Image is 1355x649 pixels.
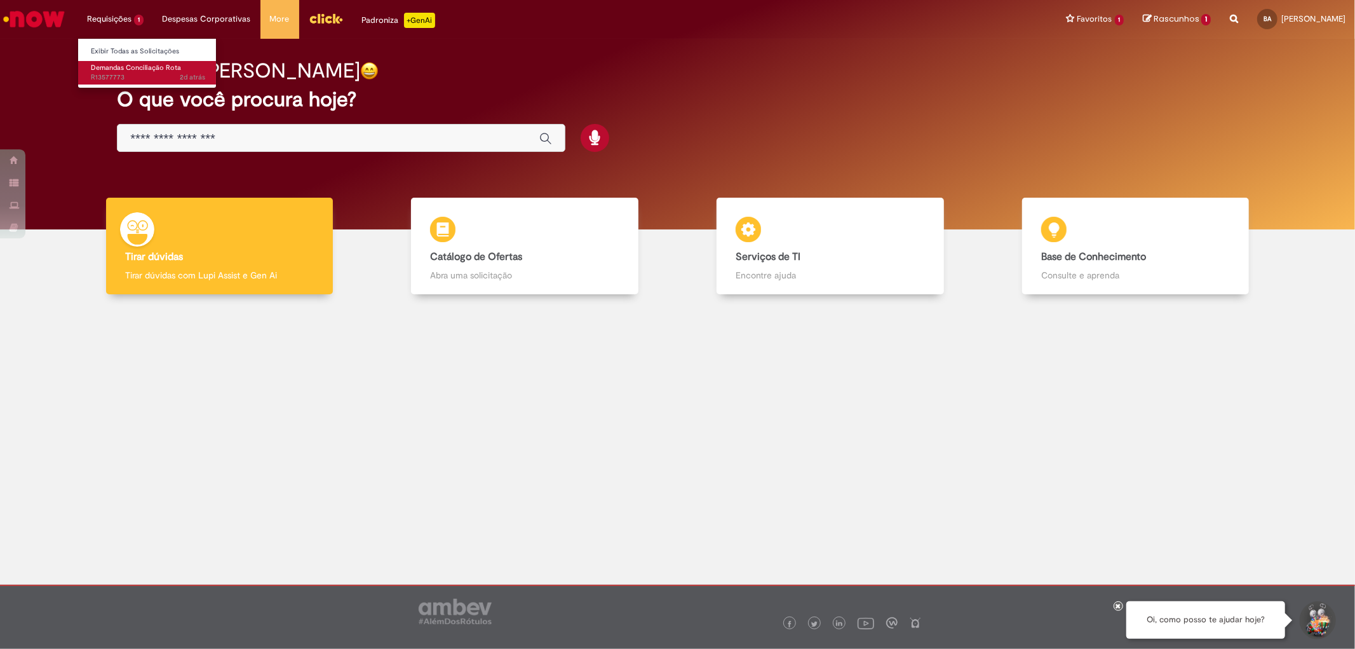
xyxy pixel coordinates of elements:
[180,72,205,82] time: 29/09/2025 15:32:29
[87,13,131,25] span: Requisições
[91,63,181,72] span: Demandas Conciliação Rota
[678,198,983,295] a: Serviços de TI Encontre ajuda
[78,44,218,58] a: Exibir Todas as Solicitações
[67,198,372,295] a: Tirar dúvidas Tirar dúvidas com Lupi Assist e Gen Ai
[1154,13,1199,25] span: Rascunhos
[786,621,793,627] img: logo_footer_facebook.png
[362,13,435,28] div: Padroniza
[117,60,360,82] h2: Bom dia, [PERSON_NAME]
[1115,15,1124,25] span: 1
[1201,14,1211,25] span: 1
[1264,15,1271,23] span: BA
[811,621,818,627] img: logo_footer_twitter.png
[163,13,251,25] span: Despesas Corporativas
[886,617,898,629] img: logo_footer_workplace.png
[134,15,144,25] span: 1
[430,250,522,263] b: Catálogo de Ofertas
[125,250,183,263] b: Tirar dúvidas
[1143,13,1211,25] a: Rascunhos
[983,198,1288,295] a: Base de Conhecimento Consulte e aprenda
[1281,13,1345,24] span: [PERSON_NAME]
[1077,13,1112,25] span: Favoritos
[419,599,492,624] img: logo_footer_ambev_rotulo_gray.png
[858,615,874,631] img: logo_footer_youtube.png
[1041,250,1146,263] b: Base de Conhecimento
[736,250,800,263] b: Serviços de TI
[270,13,290,25] span: More
[1,6,67,32] img: ServiceNow
[372,198,678,295] a: Catálogo de Ofertas Abra uma solicitação
[836,620,842,628] img: logo_footer_linkedin.png
[404,13,435,28] p: +GenAi
[910,617,921,629] img: logo_footer_naosei.png
[180,72,205,82] span: 2d atrás
[78,61,218,85] a: Aberto R13577773 : Demandas Conciliação Rota
[91,72,205,83] span: R13577773
[1298,601,1336,639] button: Iniciar Conversa de Suporte
[360,62,379,80] img: happy-face.png
[309,9,343,28] img: click_logo_yellow_360x200.png
[117,88,1237,111] h2: O que você procura hoje?
[1041,269,1230,282] p: Consulte e aprenda
[1126,601,1285,639] div: Oi, como posso te ajudar hoje?
[78,38,217,88] ul: Requisições
[736,269,924,282] p: Encontre ajuda
[430,269,619,282] p: Abra uma solicitação
[125,269,314,282] p: Tirar dúvidas com Lupi Assist e Gen Ai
